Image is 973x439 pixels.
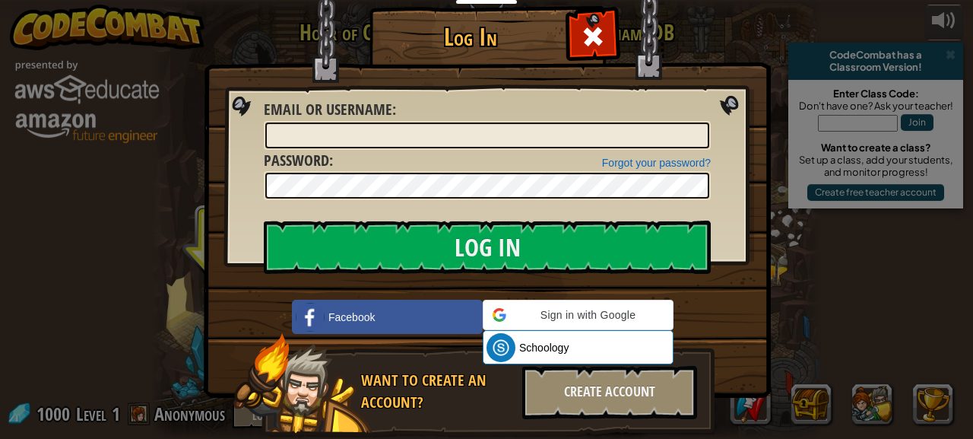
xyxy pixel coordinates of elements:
label: : [264,150,333,172]
div: Want to create an account? [361,370,513,413]
a: Forgot your password? [602,157,711,169]
div: Sign in with Google [483,300,673,330]
label: : [264,99,396,121]
span: Password [264,150,329,170]
span: Facebook [328,310,375,325]
div: Create Account [522,366,697,419]
h1: Log In [373,24,567,50]
input: Log In [264,221,711,274]
span: Schoology [519,340,569,355]
span: Email or Username [264,99,392,119]
img: facebook_small.png [296,303,325,332]
span: Sign in with Google [512,307,664,323]
img: schoology.png [486,333,515,362]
